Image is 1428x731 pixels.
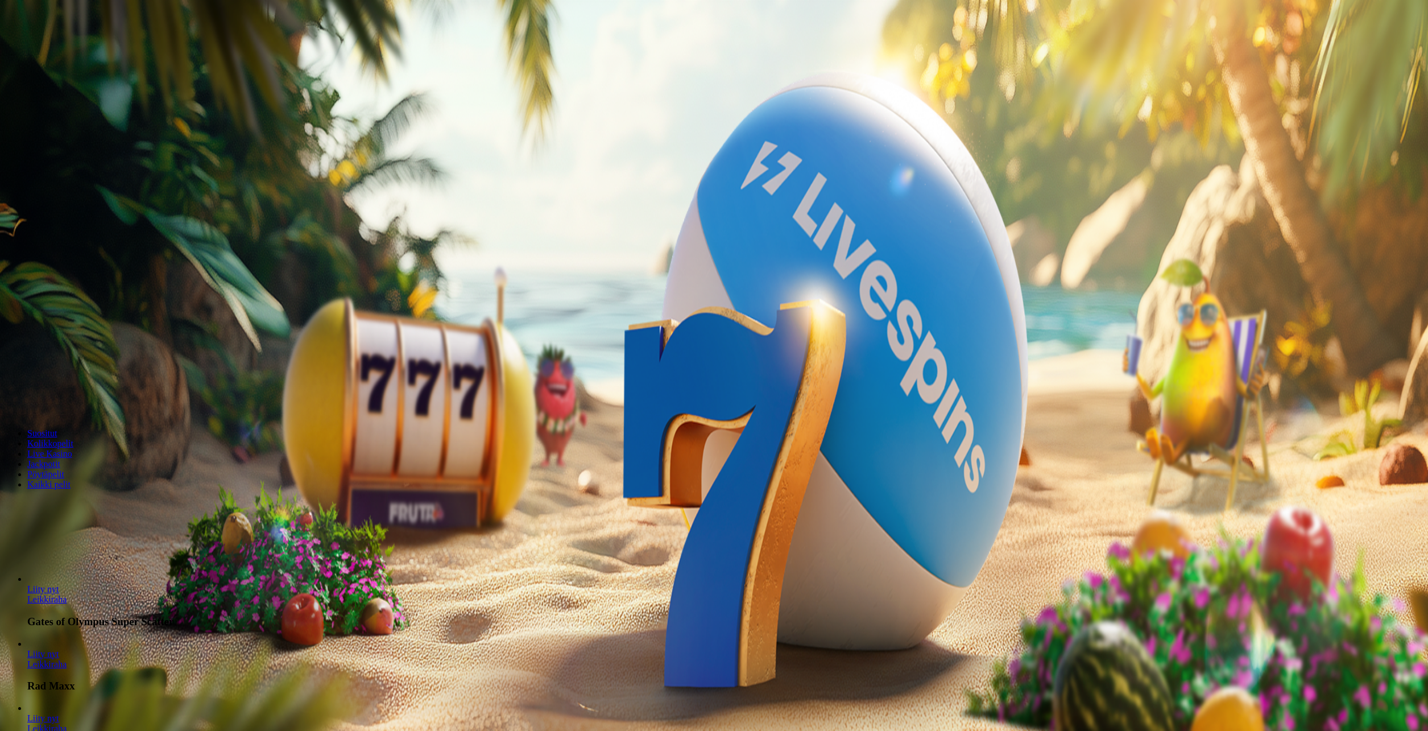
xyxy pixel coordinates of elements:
[27,469,64,479] a: Pöytäpelit
[5,409,1423,490] nav: Lobby
[27,680,1423,692] h3: Rad Maxx
[27,428,57,438] a: Suositut
[27,459,60,469] a: Jackpotit
[27,584,59,594] span: Liity nyt
[27,639,1423,693] article: Rad Maxx
[27,649,59,659] a: Rad Maxx
[27,584,59,594] a: Gates of Olympus Super Scatter
[27,713,59,723] span: Liity nyt
[27,574,1423,628] article: Gates of Olympus Super Scatter
[5,409,1423,511] header: Lobby
[27,594,67,604] a: Gates of Olympus Super Scatter
[27,649,59,659] span: Liity nyt
[27,659,67,669] a: Rad Maxx
[27,480,71,489] a: Kaikki pelit
[27,439,73,448] a: Kolikkopelit
[27,616,1423,628] h3: Gates of Olympus Super Scatter
[27,449,72,459] a: Live Kasino
[27,713,59,723] a: Cherry Pop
